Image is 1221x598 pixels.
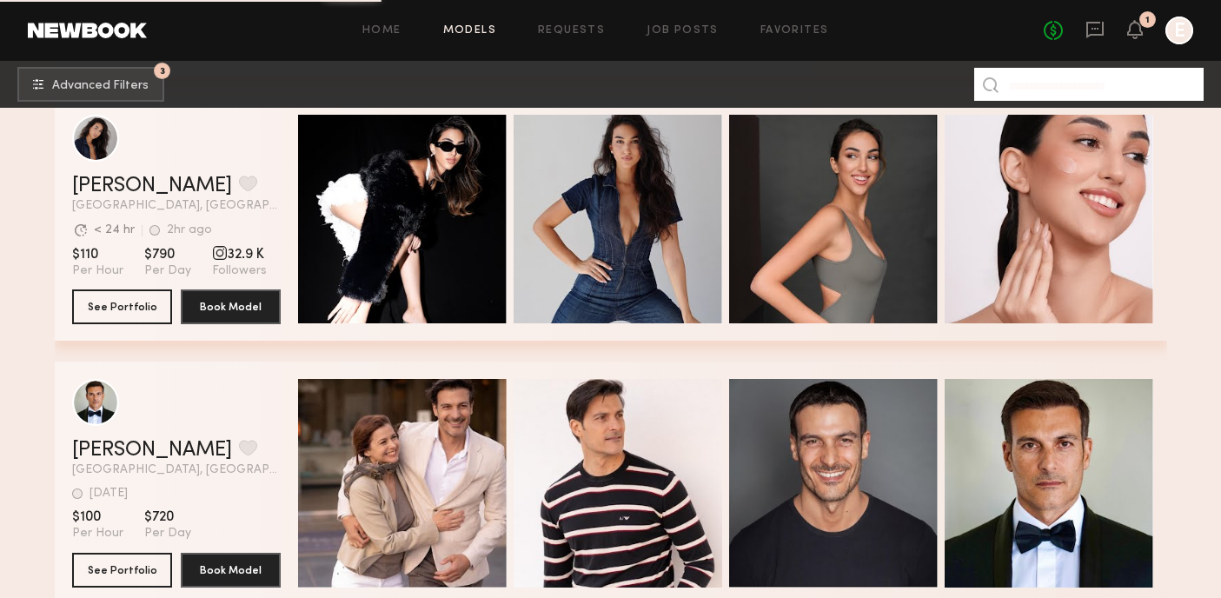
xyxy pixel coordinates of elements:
[362,25,401,37] a: Home
[144,263,191,279] span: Per Day
[647,25,719,37] a: Job Posts
[72,289,172,324] button: See Portfolio
[72,246,123,263] span: $110
[17,67,164,102] button: 3Advanced Filters
[212,263,267,279] span: Followers
[160,67,165,75] span: 3
[144,526,191,542] span: Per Day
[443,25,496,37] a: Models
[72,464,281,476] span: [GEOGRAPHIC_DATA], [GEOGRAPHIC_DATA]
[72,176,232,196] a: [PERSON_NAME]
[538,25,605,37] a: Requests
[72,553,172,588] button: See Portfolio
[1145,16,1150,25] div: 1
[72,200,281,212] span: [GEOGRAPHIC_DATA], [GEOGRAPHIC_DATA]
[52,80,149,92] span: Advanced Filters
[181,553,281,588] button: Book Model
[90,488,128,500] div: [DATE]
[212,246,267,263] span: 32.9 K
[72,263,123,279] span: Per Hour
[144,508,191,526] span: $720
[1165,17,1193,44] a: E
[94,224,135,236] div: < 24 hr
[72,508,123,526] span: $100
[167,224,212,236] div: 2hr ago
[72,526,123,542] span: Per Hour
[181,289,281,324] button: Book Model
[72,440,232,461] a: [PERSON_NAME]
[144,246,191,263] span: $790
[760,25,829,37] a: Favorites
